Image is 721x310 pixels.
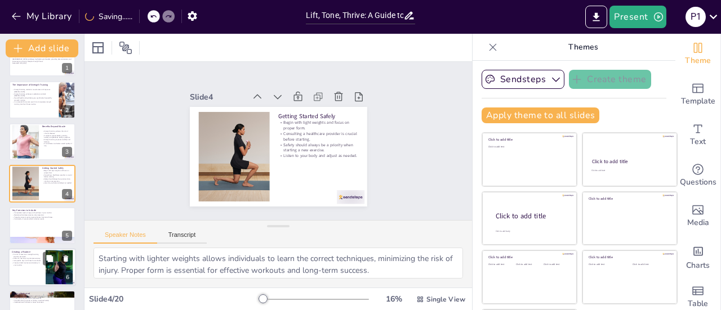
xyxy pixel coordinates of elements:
p: It supports mental health, reducing anxiety and [MEDICAL_DATA] symptoms. [42,134,72,138]
button: Sendsteps [482,70,564,89]
p: Allow for rest days to promote recovery. [12,258,42,260]
div: Click to add title [496,211,568,221]
span: Table [688,298,708,310]
button: Create theme [569,70,651,89]
button: p 1 [686,6,706,28]
div: Click to add title [589,196,669,201]
div: Click to add text [589,263,624,266]
div: 4 [62,189,72,199]
button: Export to PowerPoint [585,6,607,28]
div: Click to add text [488,263,514,266]
p: Set realistic goals to maintain motivation. [12,295,72,298]
div: Click to add title [488,137,569,142]
p: It is essential for women over 50 to incorporate strength training into their fitness routine. [12,101,56,105]
button: Add slide [6,39,78,57]
span: Template [681,95,715,107]
p: Generated with [URL] [12,62,72,65]
div: Add ready made slides [675,74,720,115]
p: Safety should always be a priority when starting a new exercise. [220,79,286,140]
button: Duplicate Slide [43,251,56,265]
div: 16 % [380,294,407,304]
p: It contributes to a better overall quality of life. [42,142,72,146]
p: Create a habit to ensure consistency in your routine. [12,262,42,266]
div: Add charts and graphs [675,236,720,277]
button: Delete Slide [59,251,73,265]
div: Click to add title [592,158,667,165]
p: Strength training improves mobility and balance. [42,138,72,142]
p: Begin with light weights and focus on proper form. [205,95,272,156]
div: 1 [9,39,75,77]
p: Themes [502,34,664,61]
p: Consulting a healthcare provider is crucial before starting. [212,87,279,148]
div: Click to add text [516,263,541,266]
p: Getting Started Safely [42,167,72,170]
p: Listen to your body and adjust as needed. [227,74,290,132]
p: Getting Started Safely [199,103,264,163]
div: 3 [9,123,75,160]
span: Questions [680,176,716,188]
div: Slide 4 / 20 [89,294,261,304]
p: Targeting major muscle groups enhances functional fitness. [12,216,72,218]
p: Consider joining a group or finding a workout buddy. [12,299,72,302]
div: 5 [62,231,72,241]
p: Aim for at least two strength training sessions per week. [12,253,42,257]
div: 4 [9,165,75,202]
div: Change the overall theme [675,34,720,74]
p: Benefits Beyond Muscle [42,125,72,128]
p: Track your progress to see improvements. [12,298,72,300]
button: Speaker Notes [94,231,157,244]
div: 1 [62,63,72,73]
p: Safety should always be a priority when starting a new exercise. [42,178,72,182]
p: Key Exercises to Include [12,209,72,212]
span: Single View [426,295,465,304]
div: Click to add text [591,169,666,172]
div: Click to add title [589,255,669,259]
span: Position [119,41,132,55]
div: Add images, graphics, shapes or video [675,196,720,236]
div: Click to add text [488,146,569,149]
div: Click to add text [544,263,569,266]
button: My Library [8,7,77,25]
p: Begin with light weights and focus on proper form. [42,170,72,174]
textarea: Starting with lighter weights allows individuals to learn the correct techniques, minimizing the ... [94,248,463,278]
p: This presentation explores the importance of strength training for women aged [DEMOGRAPHIC_DATA] ... [12,56,72,62]
button: Present [609,6,666,28]
div: 6 [63,272,73,282]
div: Slide 4 [270,192,318,237]
button: Apply theme to all slides [482,107,599,123]
p: Strength training reduces the risk of chronic diseases. [42,130,72,134]
div: Add text boxes [675,115,720,155]
button: Transcript [157,231,207,244]
div: Layout [89,39,107,57]
div: 2 [9,81,75,118]
p: Creating a Routine [12,250,42,254]
div: p 1 [686,7,706,27]
div: Click to add title [488,255,569,259]
div: 3 [62,147,72,157]
div: 2 [62,105,72,115]
p: Consistency in practice leads to better results. [12,218,72,220]
p: Strength training maintains muscle mass and improves [MEDICAL_DATA]. [12,88,56,92]
p: Overall health and well-being are significantly boosted by strength training. [12,97,56,101]
span: Theme [685,55,711,67]
p: Celebrate small victories to boost motivation. [12,302,72,304]
div: 5 [9,207,75,244]
span: Media [687,217,709,229]
div: Get real-time input from your audience [675,155,720,196]
input: Insert title [306,7,403,24]
p: Resistance band exercises are also important. [12,214,72,216]
p: The Importance of Strength Training [12,83,56,87]
div: Click to add body [496,230,567,232]
div: 6 [8,248,76,286]
span: Text [690,136,706,148]
p: Strength training enhances metabolism and aids [MEDICAL_DATA]. [12,92,56,96]
p: Set specific days and times for workouts. [12,259,42,262]
div: Click to add text [633,263,668,266]
span: Charts [686,259,710,272]
p: Staying Motivated [12,293,72,296]
p: Incorporate squats, lunges, and push-ups in your routine. [12,212,72,214]
p: Listen to your body and adjust as needed. [42,182,72,185]
div: Saving...... [85,11,132,22]
p: Consulting a healthcare provider is crucial before starting. [42,174,72,178]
